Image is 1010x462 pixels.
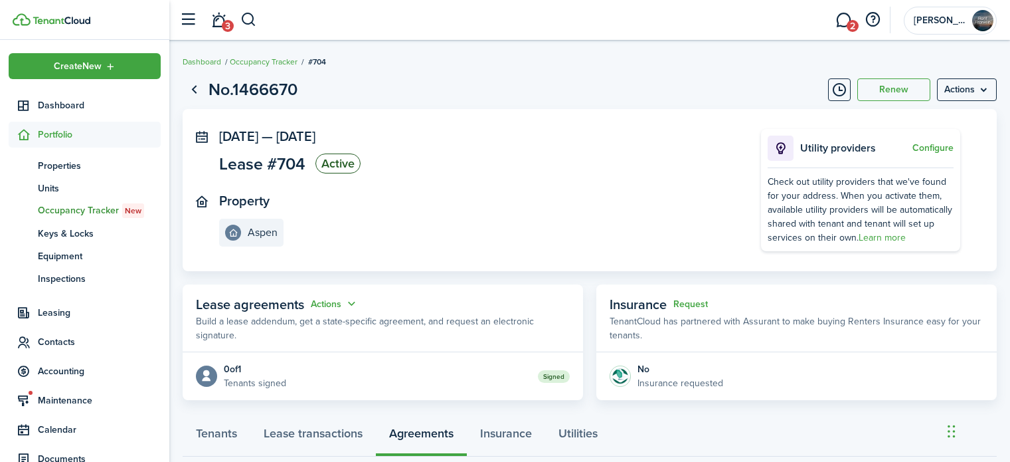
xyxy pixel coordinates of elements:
[248,227,278,239] e-details-info-title: Aspen
[914,16,967,25] span: Rent Franklin
[315,154,361,173] status: Active
[276,126,315,146] span: [DATE]
[13,13,31,26] img: TenantCloud
[38,227,161,241] span: Keys & Locks
[240,9,257,31] button: Search
[937,78,997,101] menu-btn: Actions
[38,364,161,378] span: Accounting
[9,267,161,290] a: Inspections
[38,181,161,195] span: Units
[9,92,161,118] a: Dashboard
[847,20,859,32] span: 2
[311,296,359,312] button: Actions
[38,128,161,142] span: Portfolio
[38,306,161,320] span: Leasing
[230,56,297,68] a: Occupancy Tracker
[800,140,909,156] p: Utility providers
[972,10,993,31] img: Rent Franklin
[610,314,983,342] p: TenantCloud has partnered with Assurant to make buying Renters Insurance easy for your tenants.
[250,417,376,457] a: Lease transactions
[948,411,956,451] div: Drag
[9,222,161,245] a: Keys & Locks
[861,9,884,31] button: Open resource center
[125,205,141,217] span: New
[637,362,723,376] div: No
[38,249,161,263] span: Equipment
[545,417,611,457] a: Utilities
[9,245,161,267] a: Equipment
[9,199,161,222] a: Occupancy TrackerNew
[768,175,954,245] div: Check out utility providers that we've found for your address. When you activate them, available ...
[308,56,326,68] span: #704
[206,3,231,37] a: Notifications
[828,78,851,101] button: Timeline
[219,156,305,172] span: Lease #704
[831,3,856,37] a: Messaging
[9,154,161,177] a: Properties
[38,203,161,218] span: Occupancy Tracker
[175,7,201,33] button: Open sidebar
[38,423,161,437] span: Calendar
[183,417,250,457] a: Tenants
[9,177,161,199] a: Units
[224,362,286,376] div: 0 of 1
[38,159,161,173] span: Properties
[33,17,90,25] img: TenantCloud
[610,366,631,387] img: Insurance protection
[311,296,359,312] button: Open menu
[222,20,234,32] span: 3
[54,62,102,71] span: Create New
[9,53,161,79] button: Open menu
[937,78,997,101] button: Open menu
[944,398,1010,462] iframe: Chat Widget
[912,143,954,154] button: Configure
[209,77,297,102] h1: No.1466670
[610,294,667,314] span: Insurance
[859,231,906,245] a: Learn more
[38,98,161,112] span: Dashboard
[38,335,161,349] span: Contacts
[538,370,570,383] status: Signed
[183,56,221,68] a: Dashboard
[857,78,930,101] button: Renew
[219,193,270,209] panel-main-title: Property
[196,314,570,342] p: Build a lease addendum, get a state-specific agreement, and request an electronic signature.
[262,126,273,146] span: —
[637,376,723,390] p: Insurance requested
[224,376,286,390] p: Tenants signed
[219,126,258,146] span: [DATE]
[38,394,161,407] span: Maintenance
[467,417,545,457] a: Insurance
[183,78,205,101] a: Go back
[196,294,304,314] span: Lease agreements
[38,272,161,286] span: Inspections
[673,299,708,310] button: Request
